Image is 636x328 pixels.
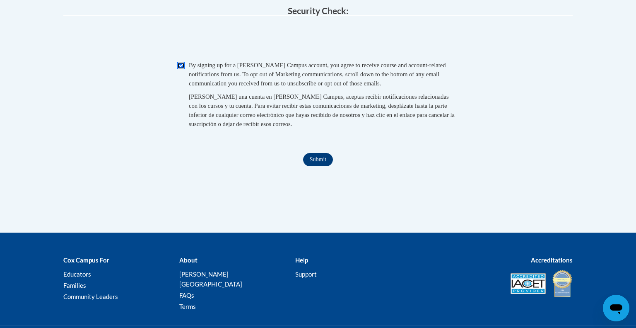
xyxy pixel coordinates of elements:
[288,5,349,16] span: Security Check:
[531,256,573,264] b: Accreditations
[63,282,86,289] a: Families
[189,62,446,87] span: By signing up for a [PERSON_NAME] Campus account, you agree to receive course and account-related...
[63,256,109,264] b: Cox Campus For
[179,303,196,310] a: Terms
[63,293,118,300] a: Community Leaders
[179,256,198,264] b: About
[179,292,194,299] a: FAQs
[189,93,455,127] span: [PERSON_NAME] una cuenta en [PERSON_NAME] Campus, aceptas recibir notificaciones relacionadas con...
[295,270,317,278] a: Support
[255,24,381,56] iframe: reCAPTCHA
[511,273,546,294] img: Accredited IACET® Provider
[603,295,629,321] iframe: Button to launch messaging window
[179,270,242,288] a: [PERSON_NAME][GEOGRAPHIC_DATA]
[552,269,573,298] img: IDA® Accredited
[303,153,333,166] input: Submit
[295,256,308,264] b: Help
[63,270,91,278] a: Educators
